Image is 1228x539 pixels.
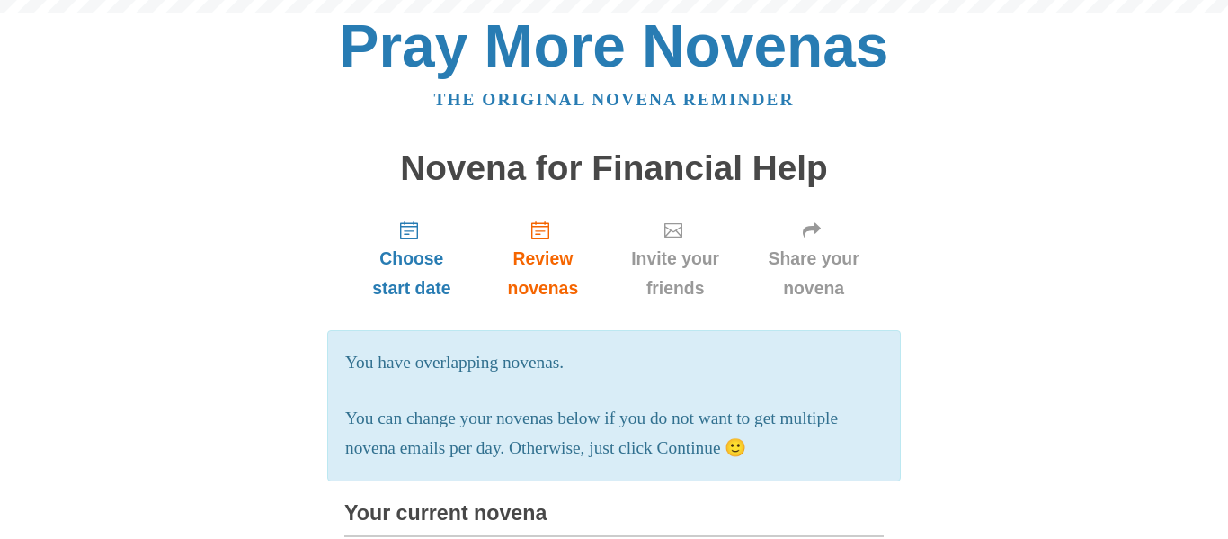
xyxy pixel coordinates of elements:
[743,205,884,312] a: Share your novena
[345,404,883,463] p: You can change your novenas below if you do not want to get multiple novena emails per day. Other...
[434,90,795,109] a: The original novena reminder
[344,149,884,188] h1: Novena for Financial Help
[761,244,866,303] span: Share your novena
[625,244,725,303] span: Invite your friends
[344,205,479,312] a: Choose start date
[344,502,884,537] h3: Your current novena
[345,348,883,378] p: You have overlapping novenas.
[362,244,461,303] span: Choose start date
[607,205,743,312] a: Invite your friends
[340,13,889,79] a: Pray More Novenas
[497,244,589,303] span: Review novenas
[479,205,607,312] a: Review novenas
